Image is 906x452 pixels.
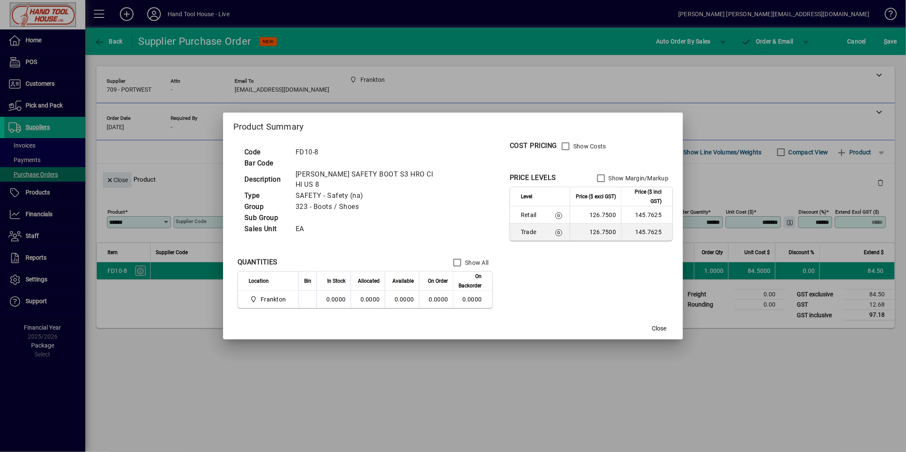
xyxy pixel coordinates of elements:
td: 0.0000 [453,291,492,308]
label: Show Margin/Markup [607,174,669,183]
span: On Order [428,276,448,286]
span: Trade [521,228,543,236]
span: Close [652,324,666,333]
span: Price ($ excl GST) [576,192,616,201]
td: 145.7625 [621,206,672,223]
span: Price ($ incl GST) [627,187,662,206]
td: 126.7500 [570,206,621,223]
span: On Backorder [459,272,482,290]
td: Code [240,147,291,158]
div: PRICE LEVELS [510,173,556,183]
td: FD10-8 [291,147,447,158]
span: Retail [521,211,543,219]
td: Type [240,190,291,201]
td: [PERSON_NAME] SAFETY BOOT S3 HRO CI HI US 8 [291,169,447,190]
span: Frankton [249,294,290,304]
span: Allocated [358,276,380,286]
button: Close [645,321,673,336]
td: Sales Unit [240,223,291,235]
td: Bar Code [240,158,291,169]
div: QUANTITIES [238,257,278,267]
td: Group [240,201,291,212]
label: Show All [463,258,488,267]
span: 0.0000 [429,296,448,303]
td: EA [291,223,447,235]
div: COST PRICING [510,141,557,151]
label: Show Costs [572,142,606,151]
span: Frankton [261,295,286,304]
span: Location [249,276,269,286]
td: 126.7500 [570,223,621,240]
span: Available [392,276,414,286]
span: Bin [304,276,311,286]
td: 0.0000 [317,291,351,308]
td: Description [240,169,291,190]
td: 145.7625 [621,223,672,240]
span: Level [521,192,532,201]
td: SAFETY - Safety (na) [291,190,447,201]
td: 323 - Boots / Shoes [291,201,447,212]
h2: Product Summary [223,113,683,137]
span: In Stock [327,276,346,286]
td: Sub Group [240,212,291,223]
td: 0.0000 [385,291,419,308]
td: 0.0000 [351,291,385,308]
